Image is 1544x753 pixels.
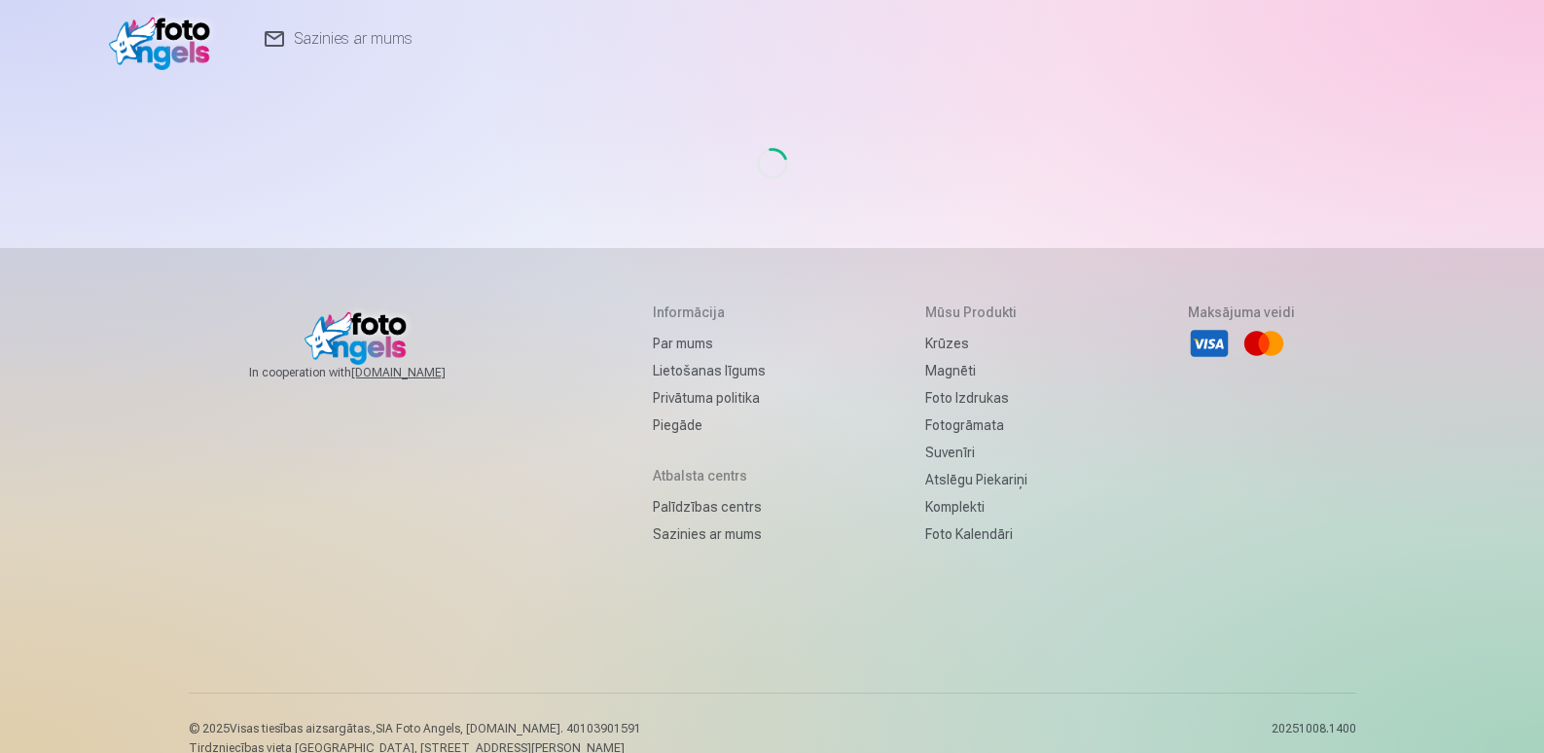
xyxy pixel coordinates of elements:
[925,384,1027,412] a: Foto izdrukas
[653,412,766,439] a: Piegāde
[925,439,1027,466] a: Suvenīri
[925,412,1027,439] a: Fotogrāmata
[925,330,1027,357] a: Krūzes
[189,721,641,736] p: © 2025 Visas tiesības aizsargātas. ,
[925,357,1027,384] a: Magnēti
[653,330,766,357] a: Par mums
[351,365,492,380] a: [DOMAIN_NAME]
[1188,303,1295,322] h5: Maksājuma veidi
[925,466,1027,493] a: Atslēgu piekariņi
[925,493,1027,520] a: Komplekti
[376,722,641,735] span: SIA Foto Angels, [DOMAIN_NAME]. 40103901591
[653,303,766,322] h5: Informācija
[653,466,766,485] h5: Atbalsta centrs
[109,8,221,70] img: /v1
[653,357,766,384] a: Lietošanas līgums
[925,303,1027,322] h5: Mūsu produkti
[1242,322,1285,365] li: Mastercard
[653,520,766,548] a: Sazinies ar mums
[249,365,492,380] span: In cooperation with
[1188,322,1231,365] li: Visa
[653,384,766,412] a: Privātuma politika
[653,493,766,520] a: Palīdzības centrs
[925,520,1027,548] a: Foto kalendāri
